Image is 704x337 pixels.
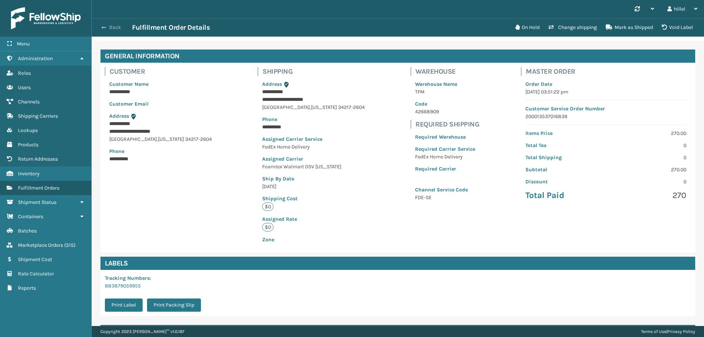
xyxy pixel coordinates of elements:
span: 34217-2604 [185,136,212,142]
p: Assigned Carrier [262,155,365,163]
span: Menu [17,41,30,47]
span: Shipping Carriers [18,113,58,119]
p: Code [415,100,475,108]
p: [DATE] [262,183,365,190]
p: Foamtex Walmart DSV [US_STATE] [262,163,365,171]
p: Channel Service Code [415,186,475,194]
p: TFM [415,88,475,96]
span: Address [262,81,282,87]
img: logo [11,7,81,29]
p: Customer Email [109,100,212,108]
button: Back [98,24,132,31]
p: Assigned Carrier Service [262,135,365,143]
button: Change shipping [544,20,601,35]
button: Mark as Shipped [601,20,657,35]
h4: General Information [100,50,695,63]
p: 42668909 [415,108,475,116]
h4: Shipping [263,67,369,76]
span: Channels [18,99,40,105]
span: Shipment Cost [18,256,52,263]
p: Phone [109,147,212,155]
p: Required Warehouse [415,133,475,141]
a: Privacy Policy [667,329,695,334]
i: Change shipping [549,25,554,30]
p: 270.00 [610,166,686,173]
span: 34217-2604 [338,104,365,110]
span: Batches [18,228,37,234]
p: Assigned Rate [262,215,365,223]
button: On Hold [511,20,544,35]
p: Customer Name [109,80,212,88]
button: Print Packing Slip [147,298,201,312]
p: Required Carrier [415,165,475,173]
button: Print Label [105,298,143,312]
span: Address [109,113,129,119]
h3: Fulfillment Order Details [132,23,210,32]
h4: Customer [110,67,216,76]
p: Required Carrier Service [415,145,475,153]
i: On Hold [515,25,520,30]
p: FedEx Home Delivery [415,153,475,161]
span: Users [18,84,31,91]
p: 0 [610,178,686,186]
p: FedEx Home Delivery [262,143,365,151]
p: Total Paid [525,190,601,201]
span: [US_STATE] [311,104,337,110]
button: Void Label [657,20,697,35]
p: Discount [525,178,601,186]
p: Order Date [525,80,686,88]
div: | [641,326,695,337]
span: Reports [18,285,36,291]
span: ( 515 ) [64,242,76,248]
p: Subtotal [525,166,601,173]
span: Inventory [18,171,40,177]
p: 270 [610,190,686,201]
i: Mark as Shipped [606,25,612,30]
p: Zone [262,236,365,243]
h4: Warehouse [415,67,480,76]
p: Ship By Date [262,175,365,183]
span: Tracking Numbers : [105,275,151,281]
p: 200013537016839 [525,113,686,120]
p: [DATE] 03:51:22 pm [525,88,686,96]
p: Total Shipping [525,154,601,161]
span: Lookups [18,127,38,133]
span: Return Addresses [18,156,58,162]
span: Products [18,142,38,148]
p: Copyright 2023 [PERSON_NAME]™ v 1.0.187 [100,326,184,337]
span: Marketplace Orders [18,242,63,248]
span: [US_STATE] [158,136,184,142]
p: 0 [610,142,686,149]
p: 0 [610,154,686,161]
p: Total Tax [525,142,601,149]
p: Shipping Cost [262,195,365,202]
span: Roles [18,70,31,76]
p: 270.00 [610,129,686,137]
a: Terms of Use [641,329,666,334]
span: Fulfillment Orders [18,185,59,191]
i: VOIDLABEL [662,25,667,30]
span: Shipment Status [18,199,56,205]
p: Items Price [525,129,601,137]
span: [GEOGRAPHIC_DATA] [109,136,157,142]
h4: Required Shipping [415,120,480,129]
span: Administration [18,55,53,62]
p: Phone [262,116,365,123]
p: $0 [262,223,274,231]
span: , [310,104,311,110]
p: Warehouse Name [415,80,475,88]
a: 883879059955 [105,283,141,289]
span: Containers [18,213,43,220]
p: $0 [262,202,274,211]
p: FDE-SE [415,194,475,201]
span: Rate Calculator [18,271,54,277]
h4: Labels [100,257,695,270]
span: , [157,136,158,142]
h4: Master Order [526,67,691,76]
p: Customer Service Order Number [525,105,686,113]
span: [GEOGRAPHIC_DATA] [262,104,310,110]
